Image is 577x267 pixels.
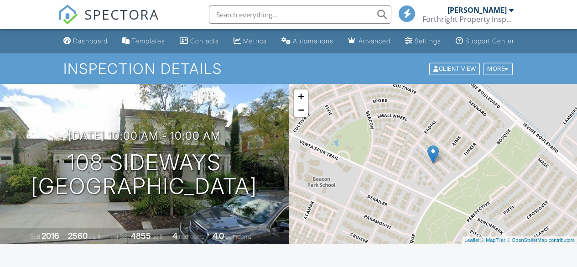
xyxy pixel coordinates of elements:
[58,12,159,31] a: SPECTORA
[73,37,108,45] div: Dashboard
[278,33,337,50] a: Automations (Basic)
[422,15,514,24] div: Forthright Property Inspections
[84,5,159,24] span: SPECTORA
[359,37,390,45] div: Advanced
[60,33,111,50] a: Dashboard
[483,63,513,75] div: More
[293,37,333,45] div: Automations
[172,231,177,241] div: 4
[119,33,169,50] a: Templates
[447,5,507,15] div: [PERSON_NAME]
[294,89,308,103] a: Zoom in
[68,130,221,142] h3: [DATE] 10:00 am - 10:00 am
[42,231,59,241] div: 2016
[152,233,164,240] span: sq.ft.
[401,33,445,50] a: Settings
[428,65,482,72] a: Client View
[462,236,577,244] div: |
[225,233,251,240] span: bathrooms
[452,33,518,50] a: Support Center
[63,61,513,77] h1: Inspection Details
[110,233,130,240] span: Lot Size
[415,37,441,45] div: Settings
[429,63,480,75] div: Client View
[507,237,575,243] a: © OpenStreetMap contributors
[31,151,257,199] h1: 108 Sideways [GEOGRAPHIC_DATA]
[68,231,88,241] div: 2560
[131,231,151,241] div: 4855
[465,37,514,45] div: Support Center
[176,33,223,50] a: Contacts
[209,5,391,24] input: Search everything...
[213,231,224,241] div: 4.0
[58,5,78,25] img: The Best Home Inspection Software - Spectora
[481,237,505,243] a: © MapTiler
[132,37,165,45] div: Templates
[30,233,40,240] span: Built
[190,37,219,45] div: Contacts
[294,103,308,117] a: Zoom out
[464,237,479,243] a: Leaflet
[243,37,267,45] div: Metrics
[179,233,204,240] span: bedrooms
[230,33,270,50] a: Metrics
[344,33,394,50] a: Advanced
[89,233,102,240] span: sq. ft.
